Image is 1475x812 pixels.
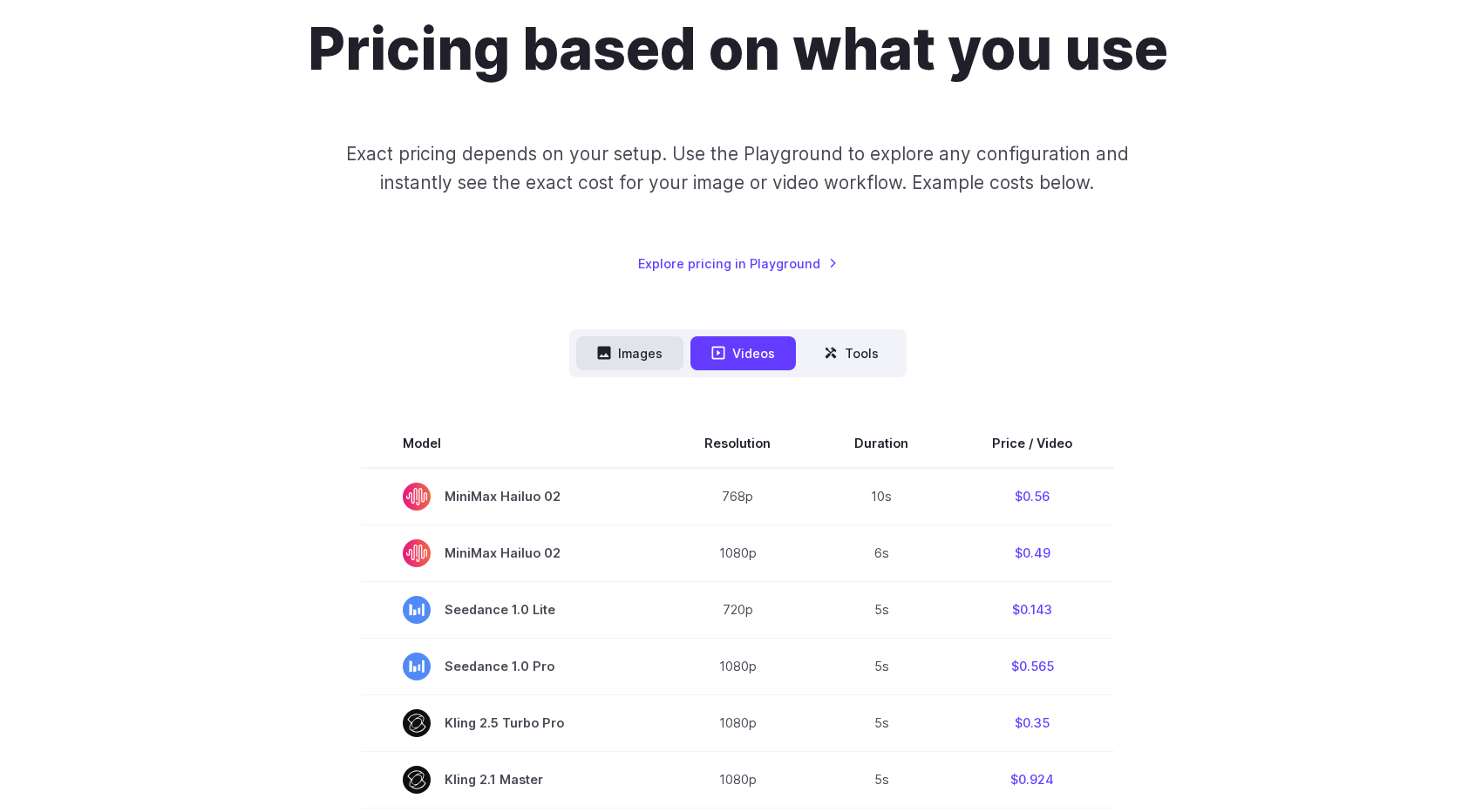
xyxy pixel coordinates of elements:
td: $0.924 [950,751,1114,808]
td: 1080p [663,694,812,751]
td: 1080p [663,638,812,694]
td: 1080p [663,524,812,581]
td: 1080p [663,751,812,808]
td: 5s [812,751,950,808]
td: $0.143 [950,581,1114,638]
button: Images [576,336,683,370]
button: Videos [690,336,796,370]
th: Duration [812,419,950,468]
h1: Pricing based on what you use [308,15,1168,84]
span: Seedance 1.0 Lite [403,596,621,624]
td: 6s [812,524,950,581]
td: 5s [812,638,950,694]
td: 720p [663,581,812,638]
td: 768p [663,468,812,525]
th: Price / Video [950,419,1114,468]
td: 10s [812,468,950,525]
td: $0.56 [950,468,1114,525]
span: Kling 2.5 Turbo Pro [403,709,621,737]
p: Exact pricing depends on your setup. Use the Playground to explore any configuration and instantl... [313,139,1162,198]
span: Seedance 1.0 Pro [403,653,621,680]
a: Explore pricing in Playground [638,254,838,274]
td: $0.49 [950,524,1114,581]
th: Model [361,419,663,468]
td: 5s [812,581,950,638]
td: $0.35 [950,694,1114,751]
td: 5s [812,694,950,751]
th: Resolution [663,419,812,468]
span: Kling 2.1 Master [403,766,621,794]
span: MiniMax Hailuo 02 [403,539,621,567]
td: $0.565 [950,638,1114,694]
span: MiniMax Hailuo 02 [403,483,621,511]
button: Tools [803,336,900,370]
